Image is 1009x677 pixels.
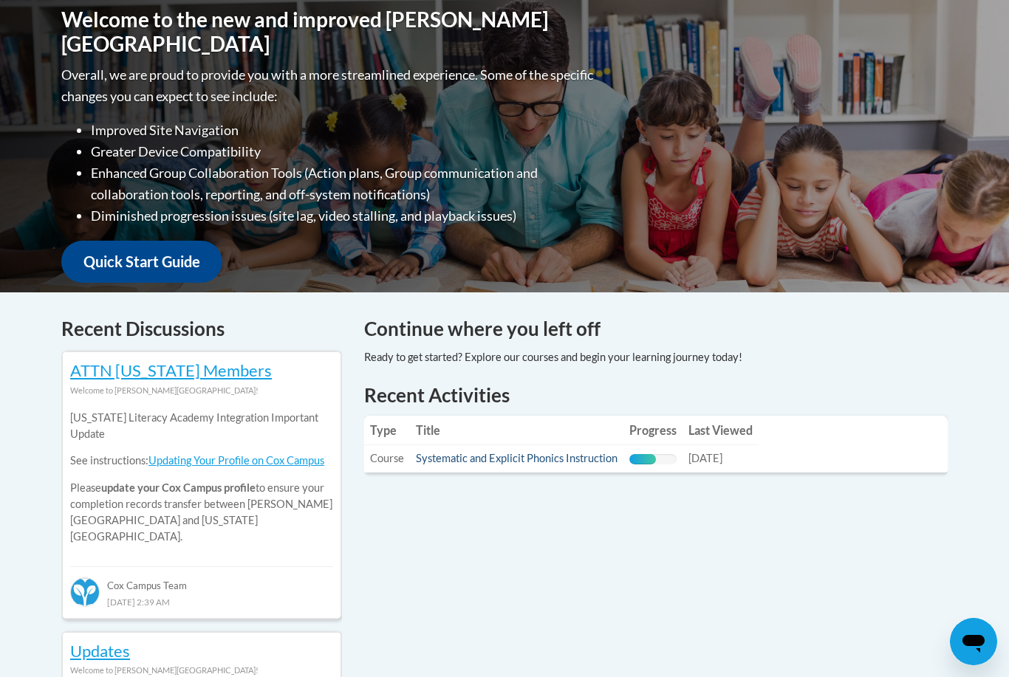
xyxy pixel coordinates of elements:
a: Systematic and Explicit Phonics Instruction [416,452,618,464]
a: Updates [70,641,130,661]
h4: Continue where you left off [364,315,948,343]
li: Improved Site Navigation [91,120,597,141]
li: Diminished progression issues (site lag, video stalling, and playback issues) [91,205,597,227]
li: Greater Device Compatibility [91,141,597,162]
p: See instructions: [70,453,333,469]
h1: Recent Activities [364,382,948,408]
a: Quick Start Guide [61,241,222,283]
div: [DATE] 2:39 AM [70,594,333,610]
th: Type [364,416,410,445]
h1: Welcome to the new and improved [PERSON_NAME][GEOGRAPHIC_DATA] [61,7,597,57]
img: Cox Campus Team [70,577,100,607]
a: ATTN [US_STATE] Members [70,360,272,380]
div: Welcome to [PERSON_NAME][GEOGRAPHIC_DATA]! [70,382,333,399]
th: Last Viewed [683,416,759,445]
th: Title [410,416,623,445]
b: update your Cox Campus profile [101,481,256,494]
span: Course [370,452,404,464]
p: Overall, we are proud to provide you with a more streamlined experience. Some of the specific cha... [61,64,597,107]
iframe: Button to launch messaging window [950,618,997,665]
li: Enhanced Group Collaboration Tools (Action plans, Group communication and collaboration tools, re... [91,162,597,205]
div: Please to ensure your completion records transfer between [PERSON_NAME][GEOGRAPHIC_DATA] and [US_... [70,399,333,556]
div: Progress, % [629,454,656,464]
span: [DATE] [688,452,722,464]
h4: Recent Discussions [61,315,342,343]
div: Cox Campus Team [70,566,333,593]
p: [US_STATE] Literacy Academy Integration Important Update [70,410,333,442]
th: Progress [623,416,683,445]
a: Updating Your Profile on Cox Campus [148,454,324,467]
